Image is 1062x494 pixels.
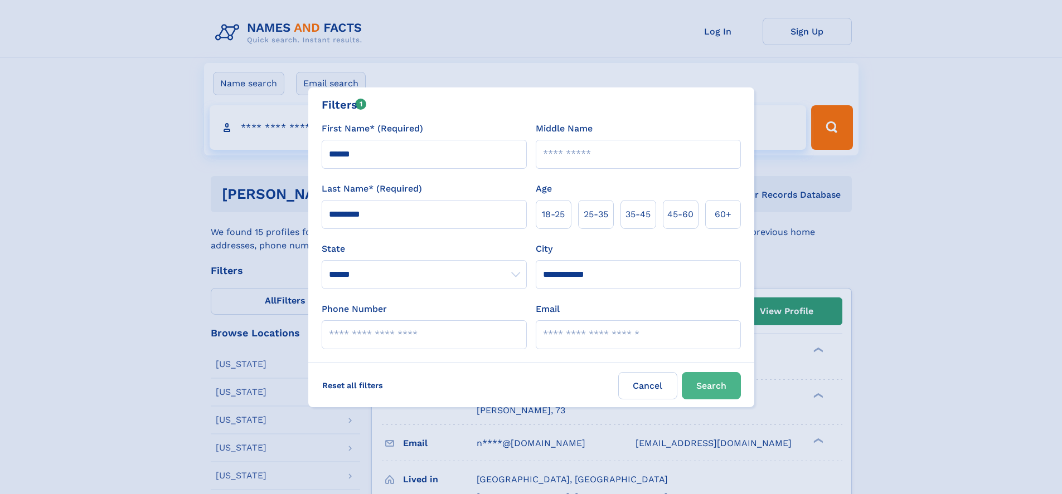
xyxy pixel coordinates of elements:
[536,182,552,195] label: Age
[715,208,731,221] span: 60+
[584,208,608,221] span: 25‑35
[682,372,741,399] button: Search
[322,96,367,113] div: Filters
[625,208,651,221] span: 35‑45
[618,372,677,399] label: Cancel
[322,242,527,256] label: State
[667,208,694,221] span: 45‑60
[542,208,565,221] span: 18‑25
[322,302,387,316] label: Phone Number
[315,372,390,399] label: Reset all filters
[322,182,422,195] label: Last Name* (Required)
[536,242,552,256] label: City
[536,302,560,316] label: Email
[536,122,593,135] label: Middle Name
[322,122,423,135] label: First Name* (Required)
